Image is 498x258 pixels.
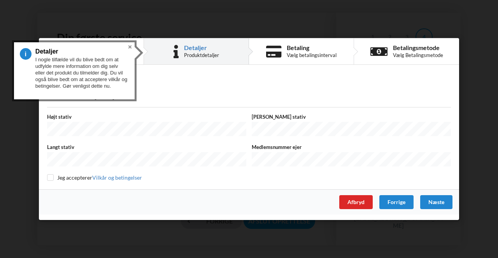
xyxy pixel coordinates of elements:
div: Detaljer [47,77,451,86]
label: Langt stativ [47,144,246,151]
div: Vælg betalingsinterval [287,52,337,58]
button: Close [125,42,135,52]
div: Detaljer [184,45,219,51]
label: Jeg accepterer [47,174,142,181]
div: I nogle tilfælde vil du blive bedt om at udfylde mere information om dig selv eller det produkt d... [35,53,129,89]
div: Forrige [379,195,414,209]
div: Afbryd [339,195,373,209]
label: [PERSON_NAME] stativ [252,113,451,120]
h3: Detaljer [35,48,123,55]
div: Produktdetaljer [184,52,219,58]
span: 3 [20,48,35,60]
div: Næste [420,195,452,209]
a: Vilkår og betingelser [92,174,142,181]
p: Overførselsdato - . [47,92,451,101]
label: Medlemsnummer ejer [252,144,451,151]
div: Vælg Betalingsmetode [393,52,443,58]
label: Højt stativ [47,113,246,120]
div: Betaling [287,45,337,51]
div: Betalingsmetode [393,45,443,51]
